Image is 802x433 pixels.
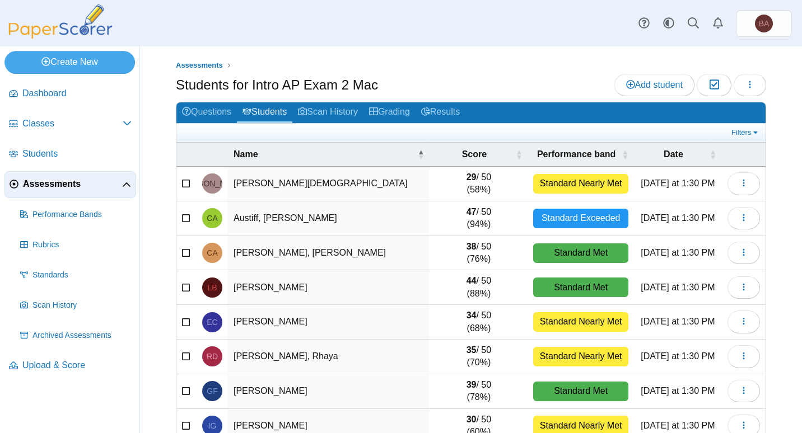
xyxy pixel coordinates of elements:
b: 35 [467,345,477,355]
b: 44 [467,276,477,285]
span: Classes [22,117,123,130]
a: Filters [729,127,763,138]
div: Standard Nearly Met [533,312,628,332]
time: Sep 29, 2025 at 1:30 PM [641,317,715,326]
a: Performance Bands [16,201,136,228]
b: 29 [467,172,477,182]
span: Rhaya DePaolo [207,352,218,360]
time: Sep 29, 2025 at 1:30 PM [641,283,715,292]
a: Scan History [16,292,136,319]
a: Rubrics [16,232,136,258]
td: [PERSON_NAME] [228,270,430,305]
b: 30 [467,415,477,424]
td: / 50 (78%) [430,374,528,409]
span: Gwendolyn Fahrow [207,387,217,395]
time: Sep 29, 2025 at 1:30 PM [641,178,715,188]
span: Archived Assessments [32,330,132,341]
b: 34 [467,310,477,320]
span: Assessments [176,61,223,69]
a: Classes [4,111,136,138]
span: Students [22,148,132,160]
span: Upload & Score [22,359,132,371]
a: Upload & Score [4,352,136,379]
td: [PERSON_NAME][DEMOGRAPHIC_DATA] [228,167,430,201]
a: Standards [16,262,136,289]
span: Date : Activate to sort [710,149,716,160]
td: [PERSON_NAME] [228,374,430,409]
a: Scan History [292,102,363,123]
span: Brent Adams [755,15,773,32]
span: Date [640,148,707,161]
span: Jesus Arenas [180,180,244,187]
span: Rubrics [32,239,132,251]
span: Performance band : Activate to sort [622,149,628,160]
div: Standard Met [533,382,628,401]
td: / 50 (76%) [430,236,528,271]
time: Sep 29, 2025 at 1:30 PM [641,421,715,430]
span: Cooper Austiff [207,214,217,222]
span: Leah Beaupre [207,284,217,291]
td: / 50 (68%) [430,305,528,340]
span: Performance Bands [32,209,132,220]
span: Isabella Galloway [208,422,217,430]
a: Students [237,102,292,123]
a: Results [416,102,465,123]
div: Standard Met [533,277,628,297]
span: Assessments [23,178,122,190]
a: Assessments [4,171,136,198]
a: Students [4,141,136,168]
time: Sep 29, 2025 at 1:30 PM [641,386,715,396]
time: Sep 29, 2025 at 1:30 PM [641,213,715,223]
b: 47 [467,207,477,216]
td: [PERSON_NAME], [PERSON_NAME] [228,236,430,271]
span: Brent Adams [759,20,770,27]
time: Sep 29, 2025 at 1:30 PM [641,248,715,257]
span: Name [234,148,415,161]
span: Add student [626,80,683,90]
a: Questions [176,102,237,123]
span: Dashboard [22,87,132,100]
b: 39 [467,380,477,389]
a: Grading [363,102,416,123]
div: Standard Nearly Met [533,174,628,194]
a: Archived Assessments [16,322,136,349]
td: / 50 (70%) [430,340,528,374]
a: Brent Adams [736,10,792,37]
div: Standard Met [533,243,628,263]
a: Alerts [706,11,730,36]
span: Standards [32,270,132,281]
span: Performance band [533,148,619,161]
a: Add student [614,74,694,96]
h1: Students for Intro AP Exam 2 Mac [176,76,378,95]
span: Cooper Austin [207,249,217,257]
img: PaperScorer [4,4,116,39]
td: [PERSON_NAME] [228,305,430,340]
b: 38 [467,242,477,251]
span: Emma Coughlan [207,318,217,326]
td: / 50 (94%) [430,201,528,236]
span: Score : Activate to sort [515,149,522,160]
td: Austiff, [PERSON_NAME] [228,201,430,236]
span: Name : Activate to invert sorting [417,149,424,160]
td: / 50 (88%) [430,270,528,305]
a: Dashboard [4,81,136,107]
span: Scan History [32,300,132,311]
div: Standard Nearly Met [533,347,628,366]
a: Assessments [173,59,226,73]
td: [PERSON_NAME], Rhaya [228,340,430,374]
td: / 50 (58%) [430,167,528,201]
a: Create New [4,51,135,73]
div: Standard Exceeded [533,209,628,228]
time: Sep 29, 2025 at 1:30 PM [641,351,715,361]
a: PaperScorer [4,31,116,40]
span: Score [435,148,513,161]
